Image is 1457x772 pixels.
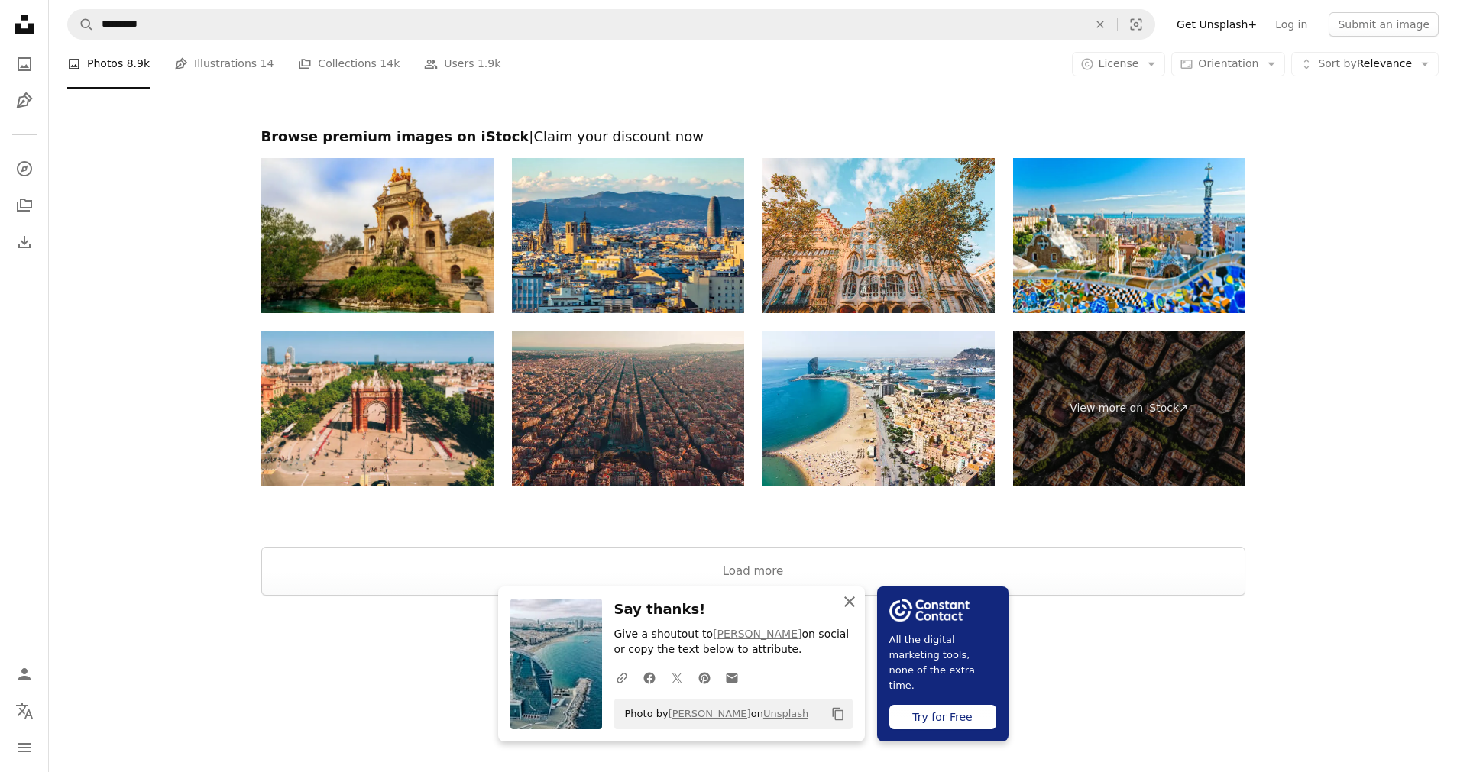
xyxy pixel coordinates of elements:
span: 14k [380,56,400,73]
span: 1.9k [478,56,500,73]
span: All the digital marketing tools, none of the extra time. [889,632,996,693]
a: Users 1.9k [424,40,500,89]
img: Aerial View Of Buildings In Town [512,331,744,486]
a: Share on Twitter [663,662,691,693]
img: Casa Batlló architect Antonio Gaudí in Barcelona, Spain [762,158,995,313]
a: View more on iStock↗ [1013,331,1245,486]
img: Cascada Monumental fountain in Ciutadella park in Barcelona, Spain [261,158,494,313]
p: Give a shoutout to on social or copy the text below to attribute. [614,627,853,657]
button: Sort byRelevance [1291,52,1439,76]
a: All the digital marketing tools, none of the extra time.Try for Free [877,586,1009,741]
button: Clear [1083,10,1117,39]
h3: Say thanks! [614,599,853,621]
a: Home — Unsplash [9,9,40,43]
button: Load more [261,547,1245,596]
button: Search Unsplash [68,10,94,39]
img: Park Guell in Barcelona, Spain. [1013,158,1245,313]
img: Aerial view of la Barceloneta Beach in the city of Barcelona [762,331,995,486]
a: Explore [9,153,40,184]
a: [PERSON_NAME] [713,628,801,640]
a: Collections 14k [298,40,400,89]
div: Try for Free [889,705,996,729]
h2: Browse premium images on iStock [261,128,1245,146]
form: Find visuals sitewide [67,9,1155,40]
span: Orientation [1198,57,1258,69]
span: Photo by on [617,702,809,726]
a: Share on Facebook [636,662,663,693]
a: Unsplash [763,708,808,719]
a: Share on Pinterest [691,662,718,693]
span: 14 [261,56,274,73]
span: License [1099,57,1139,69]
a: Photos [9,49,40,79]
a: Share over email [718,662,746,693]
a: Get Unsplash+ [1167,12,1266,37]
a: Log in [1266,12,1316,37]
button: Menu [9,732,40,763]
a: Collections [9,190,40,221]
img: Aerial view of Arc de Triomf with Promenade Passeig de Lluís Companys in Barcelona Spain [261,331,494,486]
button: Orientation [1171,52,1285,76]
img: Barcelona Skyline [512,158,744,313]
button: License [1072,52,1166,76]
span: | Claim your discount now [529,128,704,144]
a: Illustrations [9,86,40,116]
a: Illustrations 14 [174,40,274,89]
button: Copy to clipboard [825,701,851,727]
p: Make something awesome [49,693,1457,711]
span: Sort by [1318,57,1356,69]
a: Log in / Sign up [9,659,40,690]
a: Download History [9,227,40,257]
img: file-1754318165549-24bf788d5b37 [889,599,970,622]
span: Relevance [1318,57,1412,72]
a: [PERSON_NAME] [669,708,751,719]
button: Visual search [1118,10,1154,39]
button: Submit an image [1329,12,1439,37]
button: Language [9,696,40,726]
